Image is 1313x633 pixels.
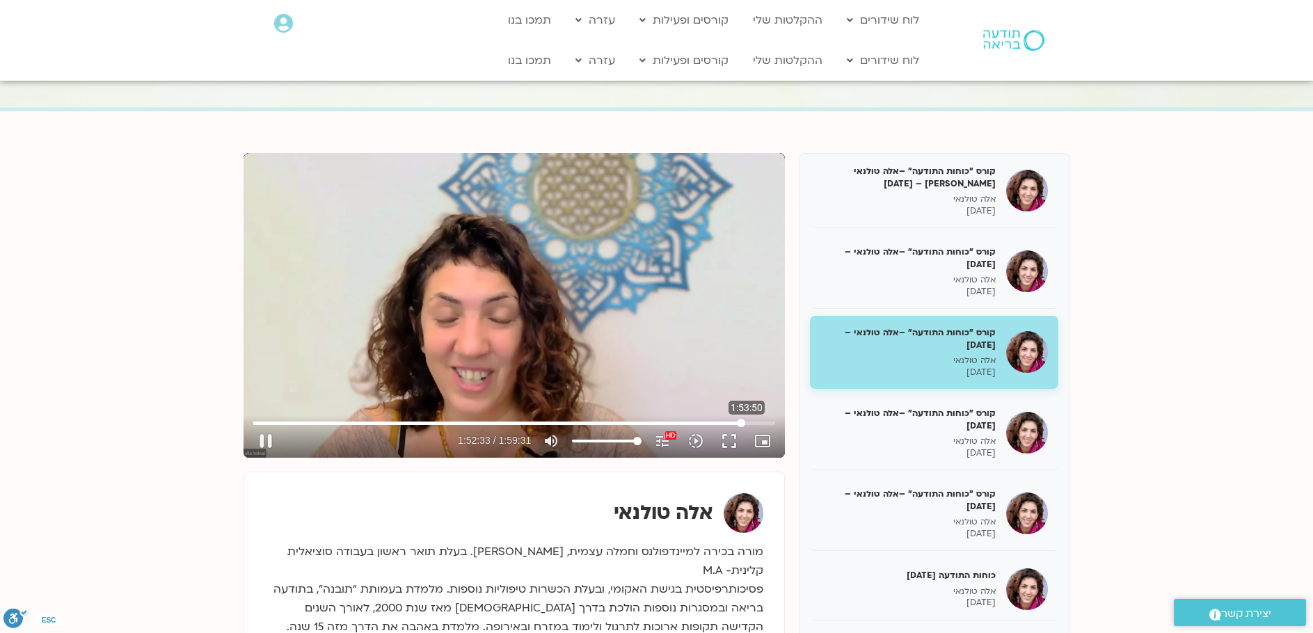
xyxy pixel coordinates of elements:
a: עזרה [568,47,622,74]
img: אלה טולנאי [724,493,763,533]
h5: קורס "כוחות התודעה" –אלה טולנאי – [DATE] [820,246,996,271]
a: קורסים ופעילות [632,47,735,74]
a: יצירת קשר [1174,599,1306,626]
a: ההקלטות שלי [746,7,829,33]
p: [DATE] [820,286,996,298]
h5: קורס "כוחות התודעה" –אלה טולנאי – [DATE] [820,326,996,351]
a: קורסים ופעילות [632,7,735,33]
a: לוח שידורים [840,7,926,33]
img: כוחות התודעה 8.7.25 [1006,568,1048,610]
p: אלה טולנאי [820,435,996,447]
p: [DATE] [820,597,996,609]
a: תמכו בנו [501,7,558,33]
img: קורס "כוחות התודעה" –אלה טולנאי –1/7/25 [1006,492,1048,534]
a: תמכו בנו [501,47,558,74]
p: [DATE] [820,447,996,459]
p: [DATE] [820,205,996,217]
p: אלה טולנאי [820,516,996,528]
p: אלה טולנאי [820,586,996,598]
img: קורס "כוחות התודעה" –אלה טולנאי – 17/06/25 [1006,331,1048,373]
h5: כוחות התודעה [DATE] [820,569,996,582]
img: קורס "כוחות התודעה" –אלה טולנאי – 03/06/25 [1006,250,1048,292]
img: קורס "כוחות התודעה" –אלה טולנאי – 24/06/25 [1006,412,1048,454]
a: עזרה [568,7,622,33]
h5: קורס "כוחות התודעה" –אלה טולנאי – [DATE] [820,407,996,432]
a: ההקלטות שלי [746,47,829,74]
strong: אלה טולנאי [614,499,713,526]
span: יצירת קשר [1221,604,1271,623]
h5: קורס "כוחות התודעה" –אלה טולנאי [PERSON_NAME] – [DATE] [820,165,996,190]
a: לוח שידורים [840,47,926,74]
p: אלה טולנאי [820,193,996,205]
img: קורס "כוחות התודעה" –אלה טולנאי ומירה רגב – 27/05/25 [1006,170,1048,211]
img: תודעה בריאה [983,30,1044,51]
p: אלה טולנאי [820,355,996,367]
p: אלה טולנאי [820,274,996,286]
p: [DATE] [820,528,996,540]
h5: קורס "כוחות התודעה" –אלה טולנאי –[DATE] [820,488,996,513]
p: [DATE] [820,367,996,378]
